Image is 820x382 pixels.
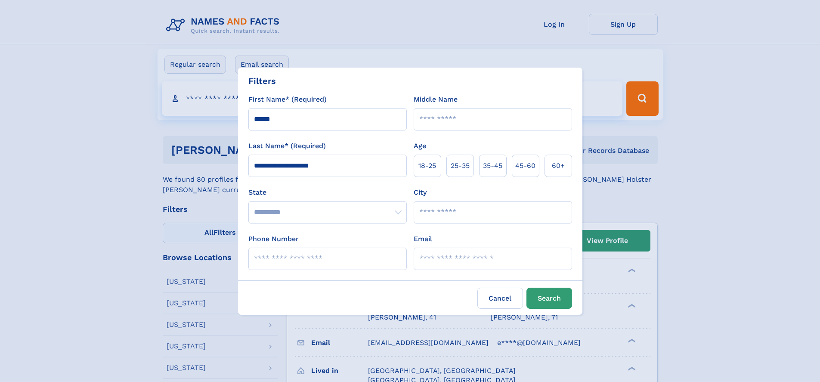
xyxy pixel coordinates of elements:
span: 45‑60 [515,161,535,171]
label: Age [414,141,426,151]
label: State [248,187,407,198]
span: 18‑25 [418,161,436,171]
label: Phone Number [248,234,299,244]
span: 60+ [552,161,565,171]
span: 25‑35 [451,161,470,171]
button: Search [526,288,572,309]
label: Last Name* (Required) [248,141,326,151]
span: 35‑45 [483,161,502,171]
label: Email [414,234,432,244]
label: City [414,187,427,198]
label: Middle Name [414,94,458,105]
div: Filters [248,75,276,87]
label: Cancel [477,288,523,309]
label: First Name* (Required) [248,94,327,105]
